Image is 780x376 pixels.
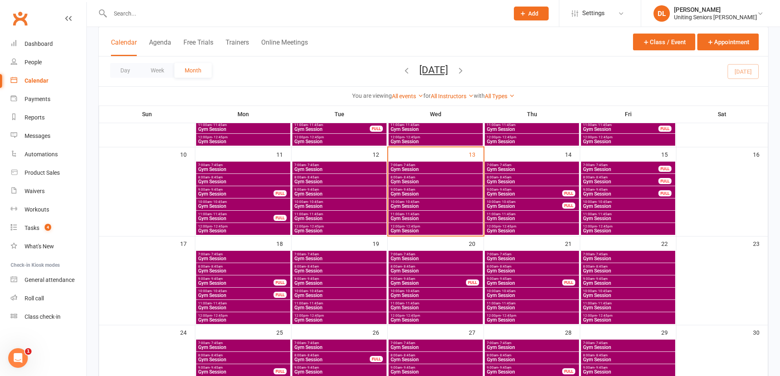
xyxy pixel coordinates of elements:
span: 12:00pm [583,225,674,228]
span: 10:00am [390,200,481,204]
a: Waivers [11,182,86,200]
div: DL [653,5,670,22]
span: 8:00am [198,176,289,179]
div: Roll call [25,295,44,302]
span: Gym Session [583,228,674,233]
div: FULL [274,190,287,196]
span: Gym Session [198,204,289,209]
span: Gym Session [583,256,674,261]
span: Gym Session [486,256,577,261]
span: Gym Session [390,191,481,196]
span: Gym Session [583,167,659,172]
a: Messages [11,127,86,145]
a: Reports [11,108,86,127]
span: Gym Session [294,256,385,261]
span: 9:00am [390,277,466,281]
a: People [11,53,86,72]
span: Gym Session [198,228,289,233]
a: Calendar [11,72,86,90]
span: - 9:45am [498,188,511,191]
span: - 7:45am [210,252,223,256]
div: 13 [469,147,484,161]
span: - 10:45am [308,200,323,204]
span: Gym Session [583,216,674,221]
span: 1 [25,348,32,355]
button: Day [110,63,140,78]
span: - 7:45am [595,163,608,167]
span: 8:00am [390,265,481,268]
span: Gym Session [390,127,481,132]
span: 9:00am [198,277,274,281]
span: - 7:45am [306,252,319,256]
span: - 11:45am [597,302,612,305]
span: - 11:45am [404,302,419,305]
span: 12:00pm [294,314,385,317]
span: 10:00am [583,200,674,204]
div: Payments [25,96,50,102]
div: 23 [753,236,768,250]
div: Messages [25,133,50,139]
span: 10:00am [390,289,481,293]
span: 12:00pm [583,135,674,139]
span: 8:00am [486,265,577,268]
span: Gym Session [390,256,481,261]
div: 15 [661,147,676,161]
span: Gym Session [583,191,659,196]
span: 11:00am [390,212,481,216]
span: Gym Session [198,293,274,298]
div: FULL [562,203,575,209]
button: Calendar [111,38,137,56]
span: Gym Session [198,216,274,221]
span: - 11:45am [212,212,227,216]
th: Fri [580,106,676,123]
span: 12:00pm [198,135,289,139]
span: Gym Session [486,179,577,184]
div: 19 [373,236,387,250]
button: Agenda [149,38,171,56]
span: 4 [45,224,51,231]
span: 12:00pm [486,135,577,139]
a: All events [392,93,423,99]
div: FULL [562,279,575,286]
span: - 12:45pm [308,314,324,317]
span: 11:00am [294,302,385,305]
div: FULL [658,190,671,196]
button: Free Trials [183,38,213,56]
span: Gym Session [198,179,289,184]
span: 11:00am [583,212,674,216]
span: 7:00am [486,163,577,167]
div: FULL [658,126,671,132]
span: Gym Session [294,204,385,209]
span: 9:00am [294,188,385,191]
span: - 12:45pm [212,225,228,228]
span: 7:00am [583,163,659,167]
span: 8:00am [583,265,674,268]
span: Gym Session [294,281,385,286]
span: 11:00am [390,123,481,127]
span: 11:00am [486,302,577,305]
div: Tasks [25,225,39,231]
span: 11:00am [583,123,659,127]
span: Gym Session [294,268,385,273]
span: 8:00am [583,176,659,179]
span: 12:00pm [198,225,289,228]
span: - 7:45am [402,163,415,167]
span: - 9:45am [595,277,608,281]
span: Gym Session [583,268,674,273]
iframe: Intercom live chat [8,348,28,368]
span: 9:00am [486,188,563,191]
strong: with [474,92,485,99]
span: Gym Session [583,179,659,184]
span: Gym Session [390,268,481,273]
span: - 10:45am [500,289,515,293]
span: - 11:45am [212,123,227,127]
div: [PERSON_NAME] [674,6,757,14]
div: FULL [274,292,287,298]
th: Tue [292,106,388,123]
span: - 8:45am [498,265,511,268]
button: [DATE] [419,64,448,76]
span: 7:00am [583,252,674,256]
span: 11:00am [486,212,577,216]
span: Gym Session [390,167,481,172]
span: Gym Session [390,305,481,310]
